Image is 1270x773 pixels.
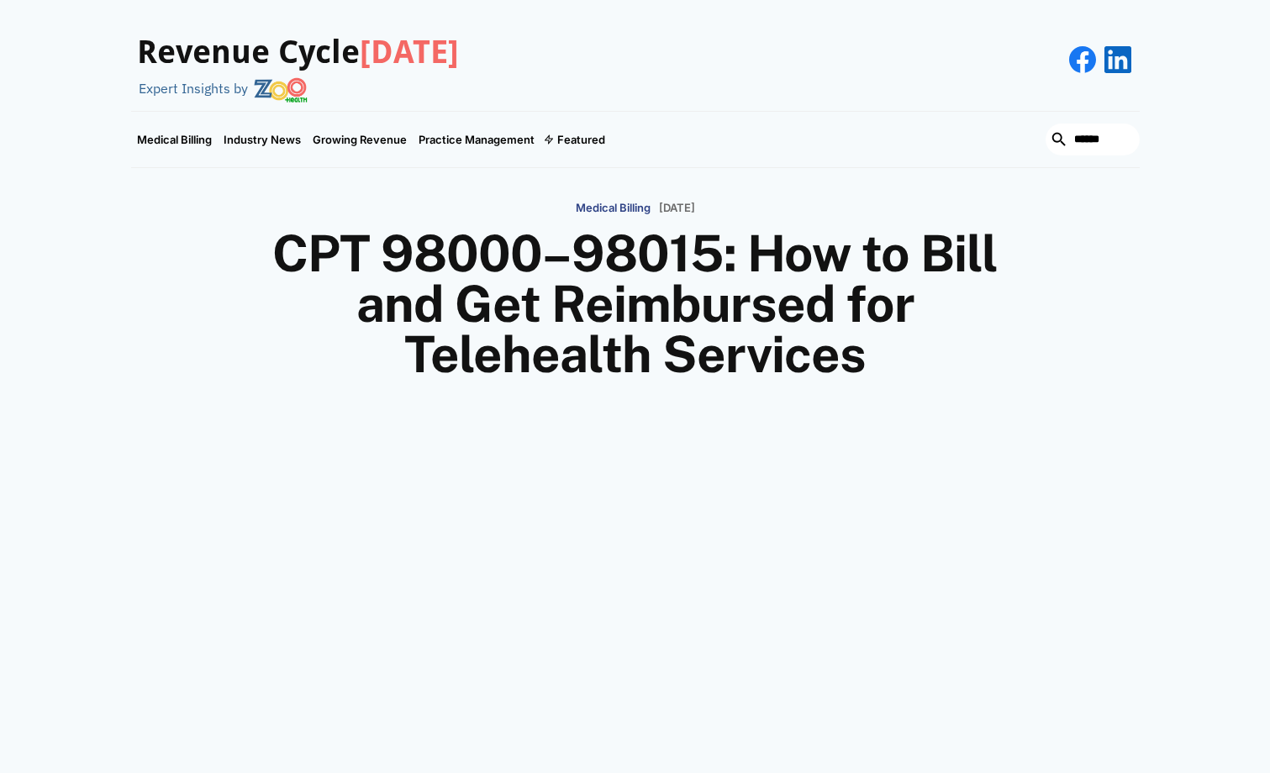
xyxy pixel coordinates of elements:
div: Featured [557,133,605,146]
a: Practice Management [413,112,540,167]
span: [DATE] [360,34,459,71]
h3: Revenue Cycle [137,34,459,72]
div: Featured [540,112,611,167]
a: Growing Revenue [307,112,413,167]
p: Medical Billing [576,202,651,215]
div: Expert Insights by [139,81,248,97]
a: Medical Billing [576,193,651,221]
h1: CPT 98000–98015: How to Bill and Get Reimbursed for Telehealth Services [232,229,1039,380]
p: [DATE] [659,202,695,215]
a: Medical Billing [131,112,218,167]
a: Revenue Cycle[DATE]Expert Insights by [131,17,459,103]
a: Industry News [218,112,307,167]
